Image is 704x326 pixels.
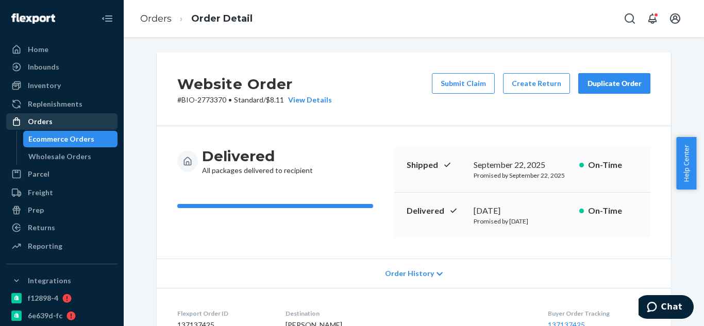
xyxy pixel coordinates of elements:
[202,147,313,165] h3: Delivered
[28,116,53,127] div: Orders
[28,134,94,144] div: Ecommerce Orders
[23,131,118,147] a: Ecommerce Orders
[140,13,172,24] a: Orders
[28,80,61,91] div: Inventory
[6,290,118,306] a: f12898-4
[6,96,118,112] a: Replenishments
[23,148,118,165] a: Wholesale Orders
[234,95,263,104] span: Standard
[474,205,571,217] div: [DATE]
[432,73,495,94] button: Submit Claim
[6,238,118,254] a: Reporting
[548,309,650,318] dt: Buyer Order Tracking
[6,184,118,201] a: Freight
[6,166,118,182] a: Parcel
[28,44,48,55] div: Home
[407,159,465,171] p: Shipped
[28,241,62,251] div: Reporting
[6,41,118,58] a: Home
[28,293,58,303] div: f12898-4
[28,187,53,198] div: Freight
[385,268,434,279] span: Order History
[6,202,118,218] a: Prep
[619,8,640,29] button: Open Search Box
[28,311,62,321] div: 6e639d-fc
[286,309,531,318] dt: Destination
[6,307,118,324] a: 6e639d-fc
[28,151,91,162] div: Wholesale Orders
[578,73,650,94] button: Duplicate Order
[642,8,663,29] button: Open notifications
[177,73,332,95] h2: Website Order
[676,137,696,190] button: Help Center
[28,276,71,286] div: Integrations
[587,78,642,89] div: Duplicate Order
[6,219,118,236] a: Returns
[28,222,55,233] div: Returns
[28,62,59,72] div: Inbounds
[177,95,332,105] p: # BIO-2773370 / $8.11
[28,169,49,179] div: Parcel
[588,205,638,217] p: On-Time
[28,205,44,215] div: Prep
[407,205,465,217] p: Delivered
[6,113,118,130] a: Orders
[474,171,571,180] p: Promised by September 22, 2025
[97,8,118,29] button: Close Navigation
[6,59,118,75] a: Inbounds
[639,295,694,321] iframe: Opens a widget where you can chat to one of our agents
[228,95,232,104] span: •
[6,77,118,94] a: Inventory
[191,13,253,24] a: Order Detail
[6,272,118,289] button: Integrations
[177,309,269,318] dt: Flexport Order ID
[588,159,638,171] p: On-Time
[11,13,55,24] img: Flexport logo
[474,159,571,171] div: September 22, 2025
[474,217,571,226] p: Promised by [DATE]
[202,147,313,176] div: All packages delivered to recipient
[132,4,261,34] ol: breadcrumbs
[28,99,82,109] div: Replenishments
[665,8,685,29] button: Open account menu
[503,73,570,94] button: Create Return
[284,95,332,105] button: View Details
